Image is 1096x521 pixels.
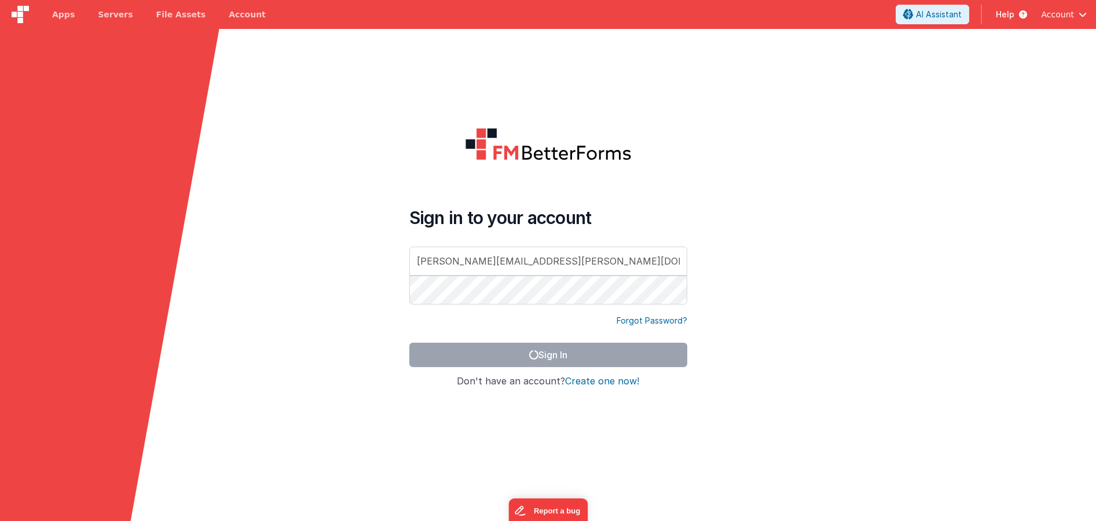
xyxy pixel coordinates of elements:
[896,5,969,24] button: AI Assistant
[409,207,687,228] h4: Sign in to your account
[409,343,687,367] button: Sign In
[156,9,206,20] span: File Assets
[98,9,133,20] span: Servers
[409,376,687,387] h4: Don't have an account?
[409,247,687,276] input: Email Address
[916,9,962,20] span: AI Assistant
[52,9,75,20] span: Apps
[1041,9,1087,20] button: Account
[565,376,639,387] button: Create one now!
[1041,9,1074,20] span: Account
[617,315,687,326] a: Forgot Password?
[996,9,1014,20] span: Help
